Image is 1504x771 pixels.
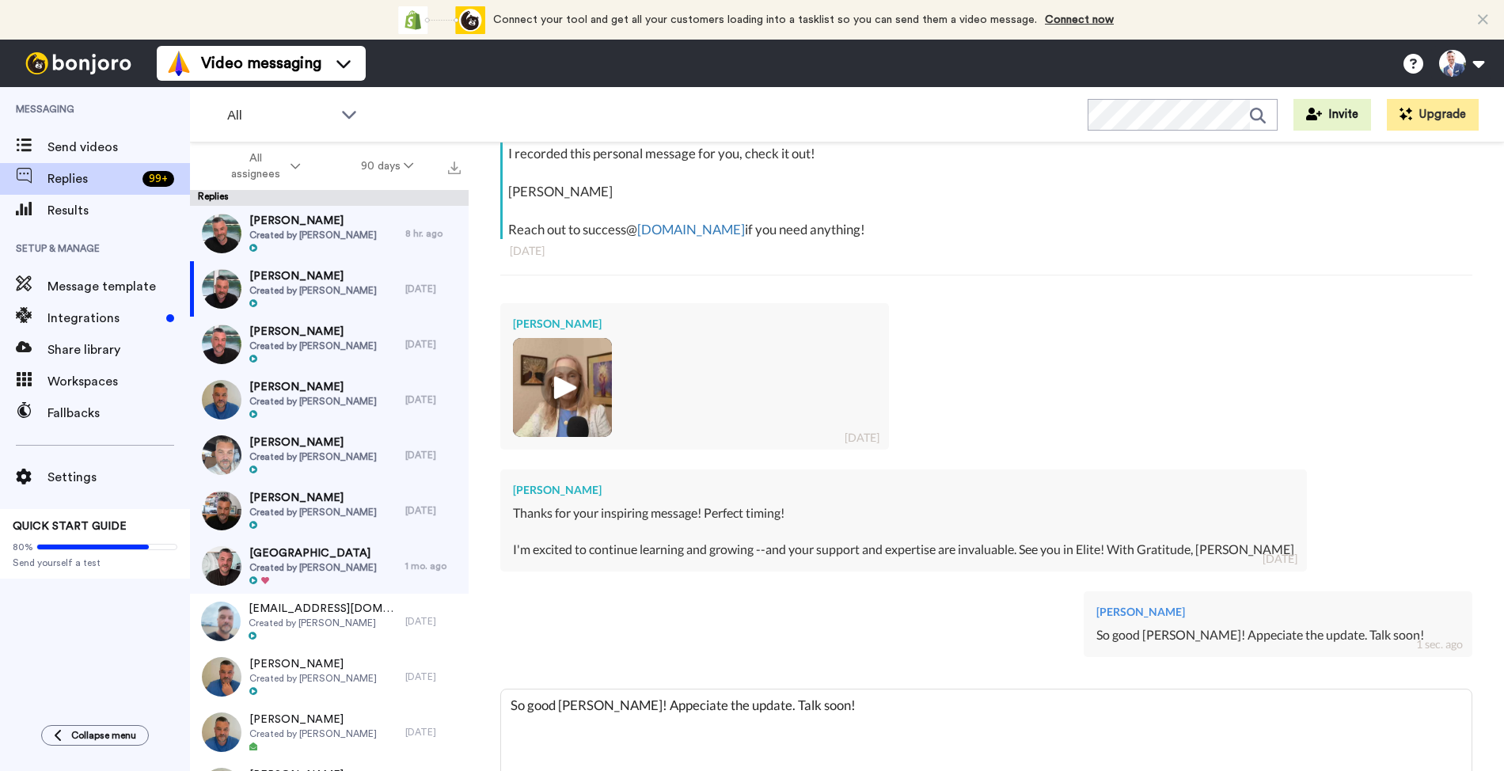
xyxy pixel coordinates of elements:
[249,395,377,408] span: Created by [PERSON_NAME]
[249,506,377,518] span: Created by [PERSON_NAME]
[190,594,469,649] a: [EMAIL_ADDRESS][DOMAIN_NAME]Created by [PERSON_NAME][DATE]
[331,152,444,180] button: 90 days
[71,729,136,742] span: Collapse menu
[13,556,177,569] span: Send yourself a test
[448,161,461,174] img: export.svg
[190,206,469,261] a: [PERSON_NAME]Created by [PERSON_NAME]8 hr. ago
[405,283,461,295] div: [DATE]
[1096,604,1460,620] div: [PERSON_NAME]
[190,372,469,427] a: [PERSON_NAME]Created by [PERSON_NAME][DATE]
[398,6,485,34] div: animation
[190,649,469,705] a: [PERSON_NAME]Created by [PERSON_NAME][DATE]
[47,372,190,391] span: Workspaces
[190,317,469,372] a: [PERSON_NAME]Created by [PERSON_NAME][DATE]
[249,324,377,340] span: [PERSON_NAME]
[47,404,190,423] span: Fallbacks
[513,504,1294,559] div: Thanks for your inspiring message! Perfect timing! I'm excited to continue learning and growing -...
[1387,99,1479,131] button: Upgrade
[227,106,333,125] span: All
[190,538,469,594] a: [GEOGRAPHIC_DATA]Created by [PERSON_NAME]1 mo. ago
[637,221,745,237] a: [DOMAIN_NAME]
[47,340,190,359] span: Share library
[47,277,190,296] span: Message template
[47,138,190,157] span: Send videos
[845,430,879,446] div: [DATE]
[249,727,377,740] span: Created by [PERSON_NAME]
[142,171,174,187] div: 99 +
[249,450,377,463] span: Created by [PERSON_NAME]
[1045,14,1114,25] a: Connect now
[513,316,876,332] div: [PERSON_NAME]
[1096,626,1460,644] div: So good [PERSON_NAME]! Appeciate the update. Talk soon!
[249,601,397,617] span: [EMAIL_ADDRESS][DOMAIN_NAME]
[19,52,138,74] img: bj-logo-header-white.svg
[510,243,1463,259] div: [DATE]
[405,504,461,517] div: [DATE]
[1416,636,1463,652] div: 1 sec. ago
[443,154,465,178] button: Export all results that match these filters now.
[1293,99,1371,131] button: Invite
[249,379,377,395] span: [PERSON_NAME]
[405,670,461,683] div: [DATE]
[13,521,127,532] span: QUICK START GUIDE
[202,435,241,475] img: f186c36c-fd69-40a3-8fc8-c3d0358d98ff-thumb.jpg
[249,545,377,561] span: [GEOGRAPHIC_DATA]
[249,229,377,241] span: Created by [PERSON_NAME]
[541,366,584,409] img: ic_play_thick.png
[508,68,1468,239] div: Hey [PERSON_NAME] [PERSON_NAME] here from Sell From Stage ELITE™. I recorded this personal messag...
[202,325,241,364] img: 4058d8f2-8cf0-4b27-878f-546a2d156c74-thumb.jpg
[249,213,377,229] span: [PERSON_NAME]
[249,617,397,629] span: Created by [PERSON_NAME]
[249,490,377,506] span: [PERSON_NAME]
[249,712,377,727] span: [PERSON_NAME]
[405,726,461,739] div: [DATE]
[202,712,241,752] img: 9c388019-d243-4da6-80c7-ebaa8b7a32ae-thumb.jpg
[513,338,612,437] img: b9760019-8950-4047-9f2a-c156242b11c3-thumb.jpg
[513,482,1294,498] div: [PERSON_NAME]
[1263,551,1297,567] div: [DATE]
[13,541,33,553] span: 80%
[190,190,469,206] div: Replies
[47,201,190,220] span: Results
[193,144,331,188] button: All assignees
[405,449,461,461] div: [DATE]
[249,268,377,284] span: [PERSON_NAME]
[47,169,136,188] span: Replies
[190,705,469,760] a: [PERSON_NAME]Created by [PERSON_NAME][DATE]
[249,561,377,574] span: Created by [PERSON_NAME]
[493,14,1037,25] span: Connect your tool and get all your customers loading into a tasklist so you can send them a video...
[202,491,241,530] img: c87766ce-4add-432f-9f69-9678cf9efc6e-thumb.jpg
[41,725,149,746] button: Collapse menu
[249,284,377,297] span: Created by [PERSON_NAME]
[202,657,241,697] img: dd5bff3b-98b9-42de-83ce-af680a2fc262-thumb.jpg
[405,338,461,351] div: [DATE]
[249,656,377,672] span: [PERSON_NAME]
[405,560,461,572] div: 1 mo. ago
[202,214,241,253] img: 14dc4c77-f51e-4da7-8c02-591e8b8c9227-thumb.jpg
[202,546,241,586] img: 68b86f09-2e20-4c50-a15e-a4bdcefd00e9-thumb.jpg
[190,427,469,483] a: [PERSON_NAME]Created by [PERSON_NAME][DATE]
[47,468,190,487] span: Settings
[405,393,461,406] div: [DATE]
[405,615,461,628] div: [DATE]
[190,483,469,538] a: [PERSON_NAME]Created by [PERSON_NAME][DATE]
[249,435,377,450] span: [PERSON_NAME]
[249,672,377,685] span: Created by [PERSON_NAME]
[166,51,192,76] img: vm-color.svg
[47,309,160,328] span: Integrations
[223,150,287,182] span: All assignees
[249,340,377,352] span: Created by [PERSON_NAME]
[201,52,321,74] span: Video messaging
[190,261,469,317] a: [PERSON_NAME]Created by [PERSON_NAME][DATE]
[201,602,241,641] img: 8d48949d-fd52-441f-844b-b1e6b2caf732-thumb.jpg
[202,380,241,420] img: a6ec4387-702a-4b37-a34c-9ba7cbdd67c5-thumb.jpg
[405,227,461,240] div: 8 hr. ago
[202,269,241,309] img: 9d15aa3f-f1d9-4342-9bdc-f43820234820-thumb.jpg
